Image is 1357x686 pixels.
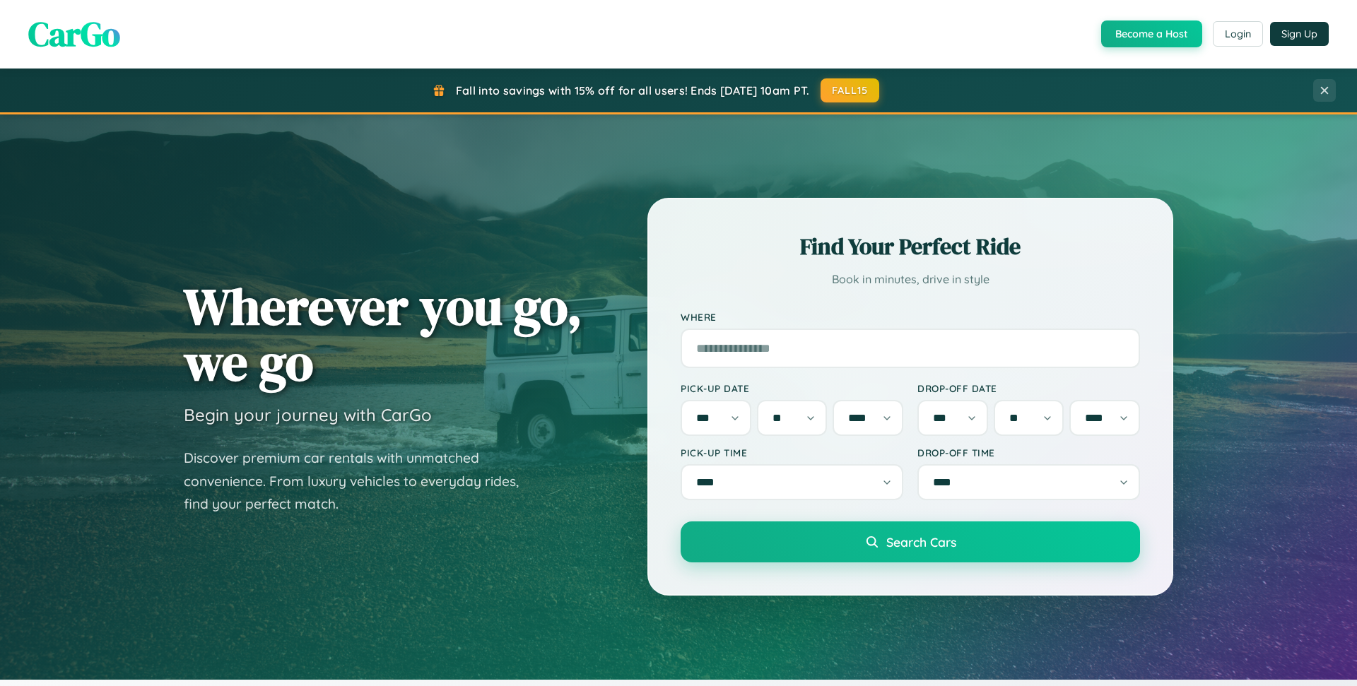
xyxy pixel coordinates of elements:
[681,521,1140,562] button: Search Cars
[917,447,1140,459] label: Drop-off Time
[184,404,432,425] h3: Begin your journey with CarGo
[184,447,537,516] p: Discover premium car rentals with unmatched convenience. From luxury vehicles to everyday rides, ...
[1101,20,1202,47] button: Become a Host
[184,278,582,390] h1: Wherever you go, we go
[886,534,956,550] span: Search Cars
[456,83,810,97] span: Fall into savings with 15% off for all users! Ends [DATE] 10am PT.
[917,382,1140,394] label: Drop-off Date
[681,311,1140,323] label: Where
[821,78,880,102] button: FALL15
[681,231,1140,262] h2: Find Your Perfect Ride
[1213,21,1263,47] button: Login
[681,447,903,459] label: Pick-up Time
[681,382,903,394] label: Pick-up Date
[681,269,1140,290] p: Book in minutes, drive in style
[28,11,120,57] span: CarGo
[1270,22,1329,46] button: Sign Up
